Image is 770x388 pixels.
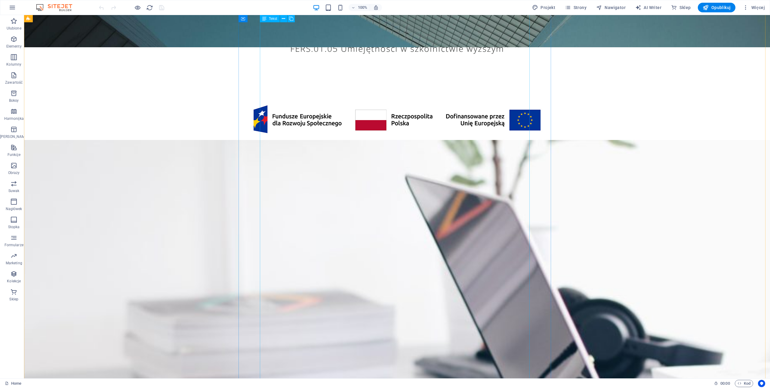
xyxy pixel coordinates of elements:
[8,188,20,193] p: Suwak
[743,5,765,11] span: Więcej
[9,98,19,103] p: Boksy
[5,380,21,387] a: Kliknij, aby anulować zaznaczenie. Kliknij dwukrotnie, aby otworzyć Strony
[146,4,153,11] button: reload
[6,261,22,265] p: Marketing
[8,225,20,229] p: Stopka
[594,3,628,12] button: Nawigator
[530,3,558,12] button: Projekt
[703,5,731,11] span: Opublikuj
[735,380,753,387] button: Kod
[6,62,21,67] p: Kolumny
[9,297,18,302] p: Sklep
[6,44,22,49] p: Elementy
[714,380,730,387] h6: Czas sesji
[698,3,735,12] button: Opublikuj
[633,3,664,12] button: AI Writer
[35,4,80,11] img: Editor Logo
[4,116,24,121] p: Harmonijka
[358,4,367,11] h6: 100%
[7,279,21,284] p: Kolekcje
[8,152,20,157] p: Funkcje
[7,26,21,31] p: Ulubione
[530,3,558,12] div: Projekt (Ctrl+Alt+Y)
[669,3,693,12] button: Sklep
[635,5,661,11] span: AI Writer
[5,80,23,85] p: Zawartość
[146,4,153,11] i: Przeładuj stronę
[134,4,141,11] button: Kliknij tutaj, aby wyjść z trybu podglądu i kontynuować edycję
[8,170,20,175] p: Obrazy
[740,3,767,12] button: Więcej
[596,5,626,11] span: Nawigator
[373,5,379,10] i: Po zmianie rozmiaru automatycznie dostosowuje poziom powiększenia do wybranego urządzenia.
[758,380,765,387] button: Usercentrics
[349,4,370,11] button: 100%
[562,3,589,12] button: Strony
[565,5,587,11] span: Strony
[6,206,22,211] p: Nagłówek
[738,380,750,387] span: Kod
[725,381,725,386] span: :
[671,5,691,11] span: Sklep
[720,380,730,387] span: 00 00
[532,5,555,11] span: Projekt
[5,243,23,247] p: Formularze
[269,17,277,20] span: Tekst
